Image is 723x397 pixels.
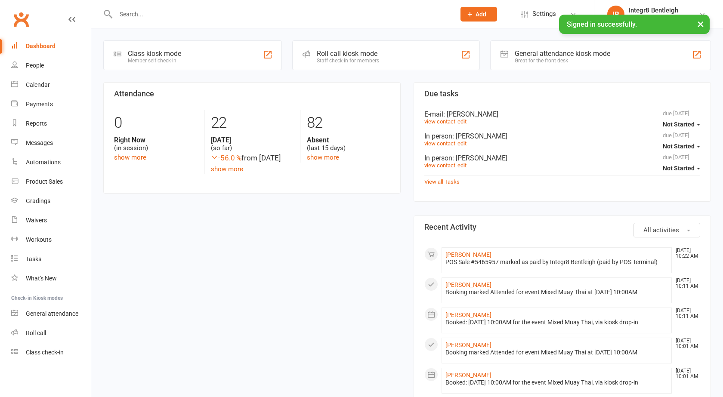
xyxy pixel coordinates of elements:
[457,162,467,169] a: edit
[11,230,91,249] a: Workouts
[445,259,668,266] div: POS Sale #5465957 marked as paid by Integr8 Bentleigh (paid by POS Terminal)
[515,49,610,58] div: General attendance kiosk mode
[307,136,390,144] strong: Absent
[26,197,50,204] div: Gradings
[445,379,668,386] div: Booked: [DATE] 10:00AM for the event Mixed Muay Thai, via kiosk drop-in
[11,343,91,362] a: Class kiosk mode
[307,154,339,161] a: show more
[11,37,91,56] a: Dashboard
[26,310,78,317] div: General attendance
[663,117,700,132] button: Not Started
[26,255,41,262] div: Tasks
[445,289,668,296] div: Booking marked Attended for event Mixed Muay Thai at [DATE] 10:00AM
[457,118,467,125] a: edit
[424,110,700,118] div: E-mail
[445,319,668,326] div: Booked: [DATE] 10:00AM for the event Mixed Muay Thai, via kiosk drop-in
[11,249,91,269] a: Tasks
[671,338,700,349] time: [DATE] 10:01 AM
[307,110,390,136] div: 82
[11,211,91,230] a: Waivers
[11,172,91,191] a: Product Sales
[629,14,678,22] div: Integr8 Bentleigh
[26,120,47,127] div: Reports
[424,178,460,185] a: View all Tasks
[317,49,379,58] div: Roll call kiosk mode
[457,140,467,147] a: edit
[424,89,700,98] h3: Due tasks
[26,101,53,108] div: Payments
[445,349,668,356] div: Booking marked Attended for event Mixed Muay Thai at [DATE] 10:00AM
[633,223,700,237] button: All activities
[643,226,679,234] span: All activities
[128,49,181,58] div: Class kiosk mode
[663,160,700,176] button: Not Started
[607,6,624,23] div: IB
[211,110,294,136] div: 22
[211,136,294,144] strong: [DATE]
[26,349,64,356] div: Class check-in
[11,153,91,172] a: Automations
[515,58,610,64] div: Great for the front desk
[26,139,53,146] div: Messages
[663,121,695,128] span: Not Started
[424,162,455,169] a: view contact
[532,4,556,24] span: Settings
[663,165,695,172] span: Not Started
[424,140,455,147] a: view contact
[11,191,91,211] a: Gradings
[26,275,57,282] div: What's New
[26,159,61,166] div: Automations
[307,136,390,152] div: (last 15 days)
[211,152,294,164] div: from [DATE]
[128,58,181,64] div: Member self check-in
[424,154,700,162] div: In person
[11,304,91,323] a: General attendance kiosk mode
[445,281,491,288] a: [PERSON_NAME]
[11,269,91,288] a: What's New
[114,154,146,161] a: show more
[424,118,455,125] a: view contact
[445,311,491,318] a: [PERSON_NAME]
[671,368,700,379] time: [DATE] 10:01 AM
[445,372,491,379] a: [PERSON_NAME]
[113,8,449,20] input: Search...
[11,95,91,114] a: Payments
[567,20,637,28] span: Signed in successfully.
[476,11,486,18] span: Add
[424,223,700,231] h3: Recent Activity
[445,342,491,348] a: [PERSON_NAME]
[443,110,498,118] span: : [PERSON_NAME]
[11,133,91,153] a: Messages
[26,217,47,224] div: Waivers
[11,323,91,343] a: Roll call
[11,75,91,95] a: Calendar
[452,154,507,162] span: : [PERSON_NAME]
[26,81,50,88] div: Calendar
[445,251,491,258] a: [PERSON_NAME]
[424,132,700,140] div: In person
[26,178,63,185] div: Product Sales
[114,136,198,144] strong: Right Now
[671,248,700,259] time: [DATE] 10:22 AM
[663,143,695,150] span: Not Started
[629,6,678,14] div: Integr8 Bentleigh
[26,236,52,243] div: Workouts
[11,56,91,75] a: People
[693,15,708,33] button: ×
[26,62,44,69] div: People
[460,7,497,22] button: Add
[211,154,241,162] span: -56.0 %
[452,132,507,140] span: : [PERSON_NAME]
[663,138,700,154] button: Not Started
[114,110,198,136] div: 0
[11,114,91,133] a: Reports
[114,136,198,152] div: (in session)
[211,136,294,152] div: (so far)
[26,43,56,49] div: Dashboard
[10,9,32,30] a: Clubworx
[317,58,379,64] div: Staff check-in for members
[211,165,243,173] a: show more
[671,278,700,289] time: [DATE] 10:11 AM
[26,329,46,336] div: Roll call
[671,308,700,319] time: [DATE] 10:11 AM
